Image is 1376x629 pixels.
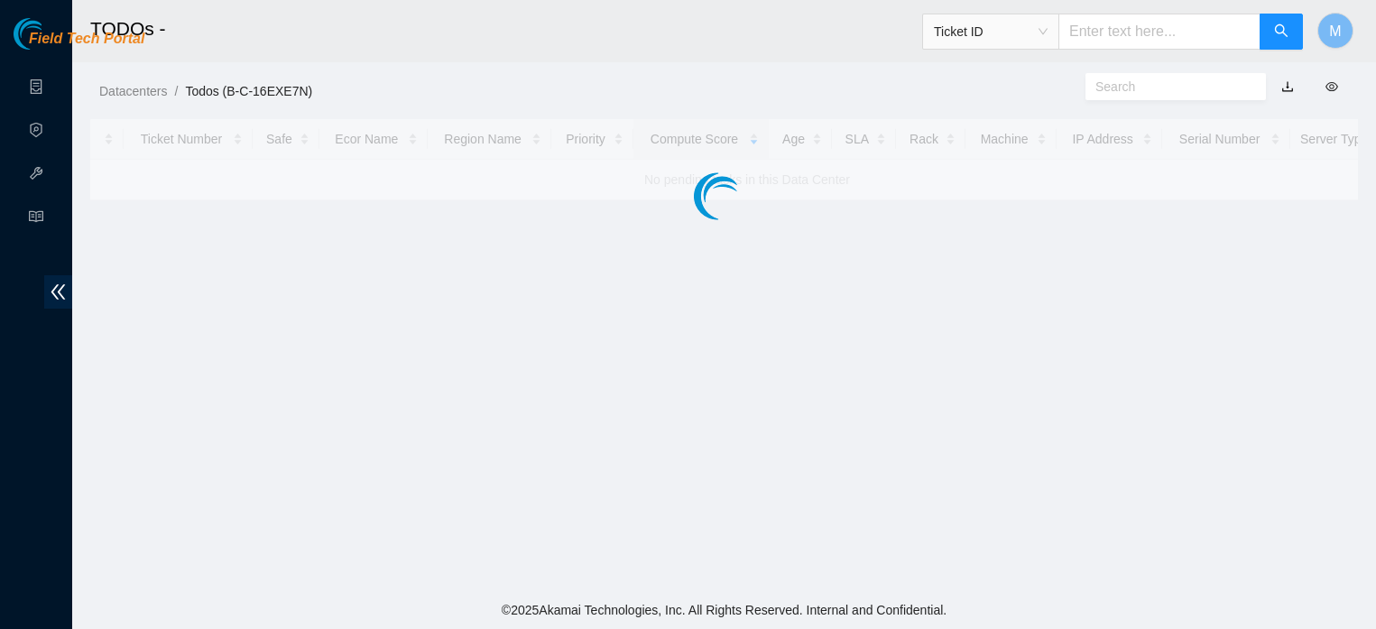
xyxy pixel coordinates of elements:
[14,18,91,50] img: Akamai Technologies
[1329,20,1341,42] span: M
[14,32,144,56] a: Akamai TechnologiesField Tech Portal
[1260,14,1303,50] button: search
[1058,14,1261,50] input: Enter text here...
[72,591,1376,629] footer: © 2025 Akamai Technologies, Inc. All Rights Reserved. Internal and Confidential.
[29,31,144,48] span: Field Tech Portal
[1274,23,1288,41] span: search
[99,84,167,98] a: Datacenters
[29,201,43,237] span: read
[185,84,312,98] a: Todos (B-C-16EXE7N)
[934,18,1048,45] span: Ticket ID
[1095,77,1242,97] input: Search
[1325,80,1338,93] span: eye
[44,275,72,309] span: double-left
[1268,72,1307,101] button: download
[174,84,178,98] span: /
[1317,13,1353,49] button: M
